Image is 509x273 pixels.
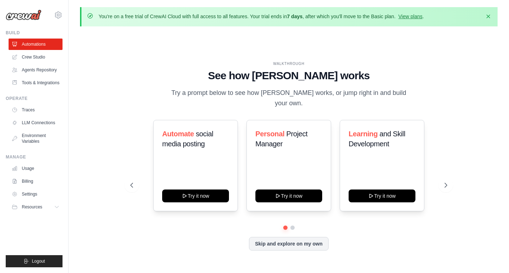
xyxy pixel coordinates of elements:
a: Tools & Integrations [9,77,63,89]
img: Logo [6,10,41,20]
span: Automate [162,130,194,138]
a: Automations [9,39,63,50]
button: Try it now [162,189,229,202]
button: Try it now [349,189,415,202]
a: Crew Studio [9,51,63,63]
a: Settings [9,188,63,200]
button: Logout [6,255,63,267]
h1: See how [PERSON_NAME] works [130,69,447,82]
a: Agents Repository [9,64,63,76]
a: Usage [9,163,63,174]
div: Manage [6,154,63,160]
div: WALKTHROUGH [130,61,447,66]
span: Logout [32,258,45,264]
a: View plans [398,14,422,19]
a: Environment Variables [9,130,63,147]
span: Personal [255,130,284,138]
a: Traces [9,104,63,116]
p: You're on a free trial of CrewAI Cloud with full access to all features. Your trial ends in , aft... [99,13,424,20]
span: Learning [349,130,378,138]
button: Try it now [255,189,322,202]
span: Project Manager [255,130,308,148]
span: Resources [22,204,42,210]
p: Try a prompt below to see how [PERSON_NAME] works, or jump right in and build your own. [169,88,409,109]
a: Billing [9,176,63,187]
button: Resources [9,201,63,213]
a: LLM Connections [9,117,63,128]
span: social media posting [162,130,213,148]
button: Skip and explore on my own [249,237,329,251]
strong: 7 days [287,14,303,19]
div: Operate [6,96,63,101]
div: Build [6,30,63,36]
